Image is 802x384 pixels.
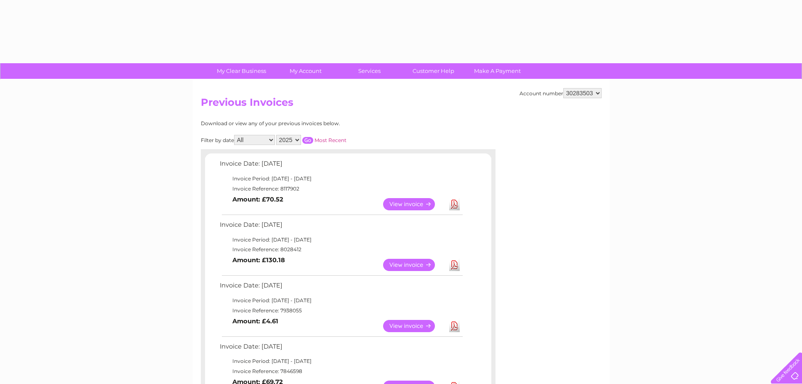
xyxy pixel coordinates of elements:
td: Invoice Reference: 8028412 [218,244,464,255]
a: Services [335,63,404,79]
td: Invoice Period: [DATE] - [DATE] [218,174,464,184]
td: Invoice Date: [DATE] [218,341,464,357]
td: Invoice Reference: 7846598 [218,366,464,376]
td: Invoice Period: [DATE] - [DATE] [218,235,464,245]
a: My Clear Business [207,63,276,79]
td: Invoice Date: [DATE] [218,280,464,295]
a: View [383,259,445,271]
div: Filter by date [201,135,422,145]
a: Make A Payment [463,63,532,79]
b: Amount: £130.18 [232,256,285,264]
td: Invoice Reference: 7938055 [218,306,464,316]
td: Invoice Period: [DATE] - [DATE] [218,356,464,366]
div: Download or view any of your previous invoices below. [201,121,422,126]
a: Download [449,320,460,332]
div: Account number [520,88,602,98]
h2: Previous Invoices [201,97,602,113]
a: Most Recent [314,137,346,143]
td: Invoice Period: [DATE] - [DATE] [218,295,464,306]
td: Invoice Date: [DATE] [218,219,464,235]
td: Invoice Date: [DATE] [218,158,464,174]
b: Amount: £4.61 [232,317,278,325]
a: Download [449,198,460,210]
a: View [383,320,445,332]
a: Customer Help [399,63,468,79]
b: Amount: £70.52 [232,196,283,203]
a: View [383,198,445,210]
a: My Account [271,63,340,79]
a: Download [449,259,460,271]
td: Invoice Reference: 8117902 [218,184,464,194]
